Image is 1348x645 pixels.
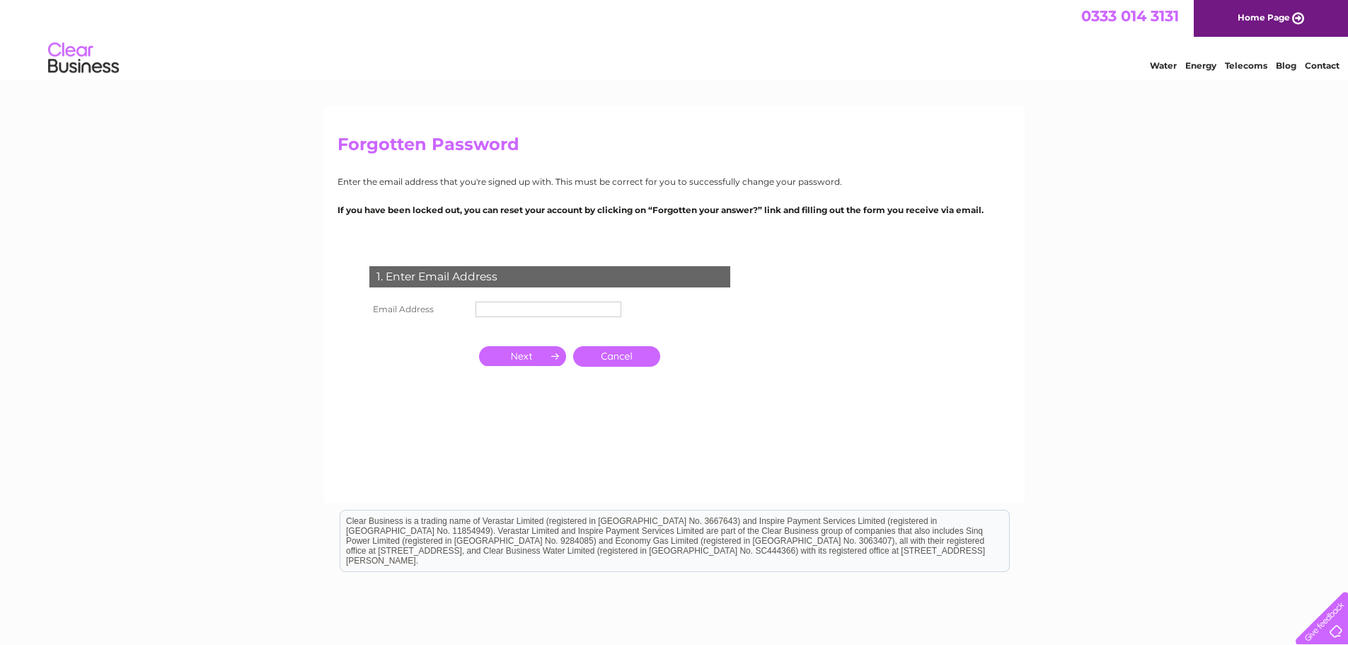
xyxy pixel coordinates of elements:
a: Blog [1276,60,1296,71]
p: Enter the email address that you're signed up with. This must be correct for you to successfully ... [338,175,1011,188]
a: Water [1150,60,1177,71]
a: Cancel [573,346,660,367]
p: If you have been locked out, you can reset your account by clicking on “Forgotten your answer?” l... [338,203,1011,217]
img: logo.png [47,37,120,80]
div: Clear Business is a trading name of Verastar Limited (registered in [GEOGRAPHIC_DATA] No. 3667643... [340,8,1009,69]
h2: Forgotten Password [338,135,1011,161]
th: Email Address [366,298,472,321]
a: Energy [1185,60,1216,71]
a: Telecoms [1225,60,1267,71]
div: 1. Enter Email Address [369,266,730,287]
a: Contact [1305,60,1340,71]
a: 0333 014 3131 [1081,7,1179,25]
